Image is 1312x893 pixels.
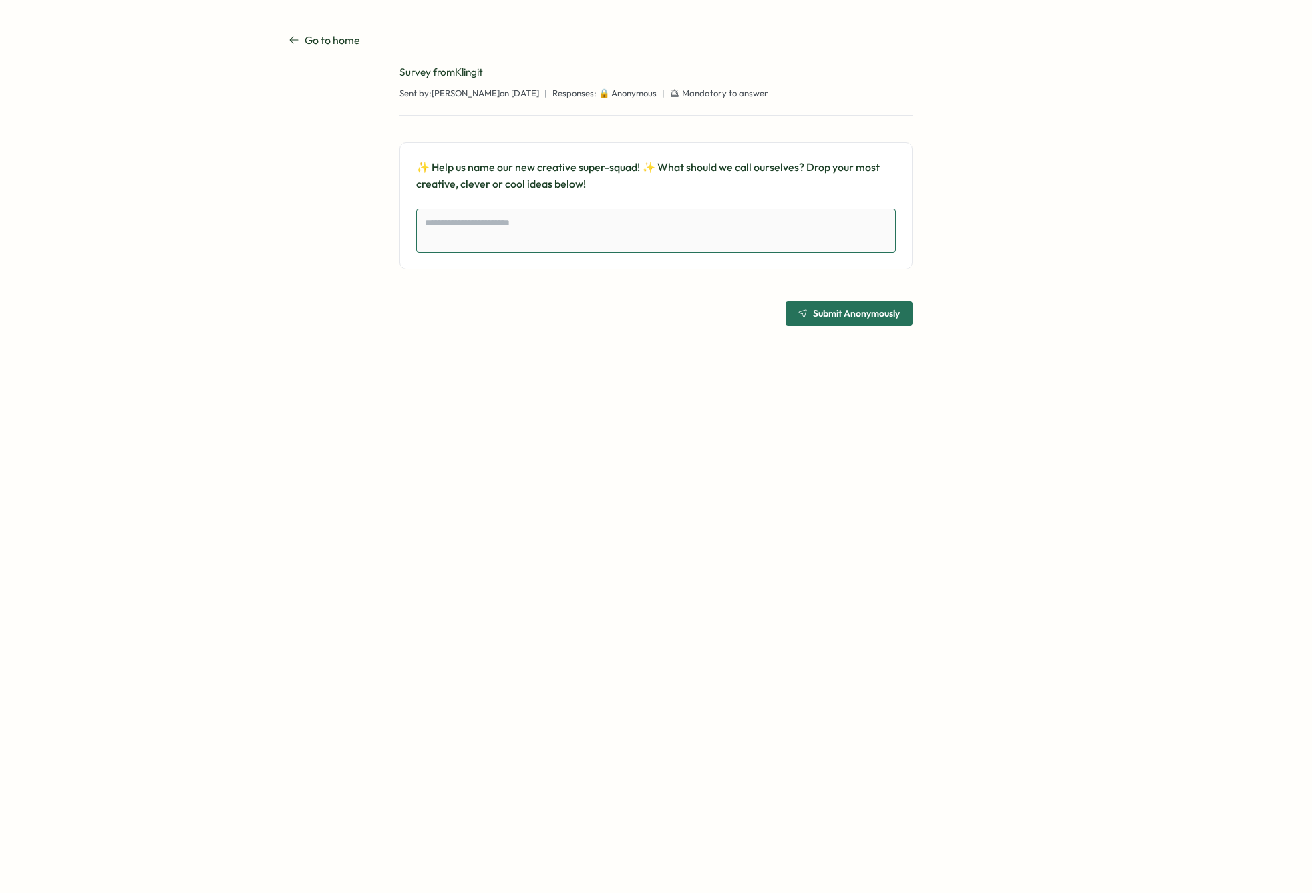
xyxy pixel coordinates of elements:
[544,88,547,100] span: |
[399,88,539,100] span: Sent by: [PERSON_NAME] on [DATE]
[289,32,360,49] a: Go to home
[813,309,900,318] span: Submit Anonymously
[786,301,913,326] button: Submit Anonymously
[682,88,768,100] span: Mandatory to answer
[399,65,913,80] div: Survey from Klingit
[552,88,657,100] span: Responses: 🔒 Anonymous
[305,32,360,49] p: Go to home
[662,88,665,100] span: |
[416,159,896,193] p: ✨ Help us name our new creative super-squad! ✨ What should we call ourselves? Drop your most crea...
